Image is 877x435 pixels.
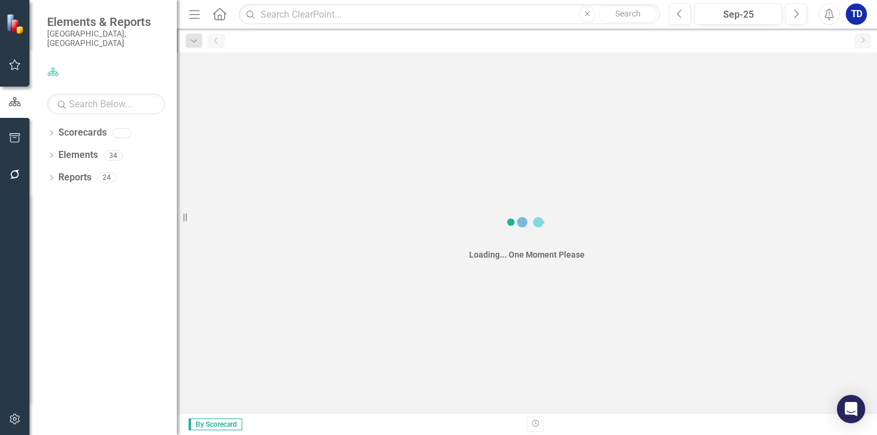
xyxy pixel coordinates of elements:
[189,418,242,430] span: By Scorecard
[698,8,778,22] div: Sep-25
[239,4,660,25] input: Search ClearPoint...
[58,149,98,162] a: Elements
[47,94,165,114] input: Search Below...
[97,173,116,183] div: 24
[846,4,867,25] button: TD
[6,13,27,34] img: ClearPoint Strategy
[694,4,782,25] button: Sep-25
[615,9,641,18] span: Search
[47,15,165,29] span: Elements & Reports
[58,171,91,184] a: Reports
[598,6,657,22] button: Search
[837,395,865,423] div: Open Intercom Messenger
[469,249,585,261] div: Loading... One Moment Please
[47,29,165,48] small: [GEOGRAPHIC_DATA], [GEOGRAPHIC_DATA]
[104,150,123,160] div: 34
[58,126,107,140] a: Scorecards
